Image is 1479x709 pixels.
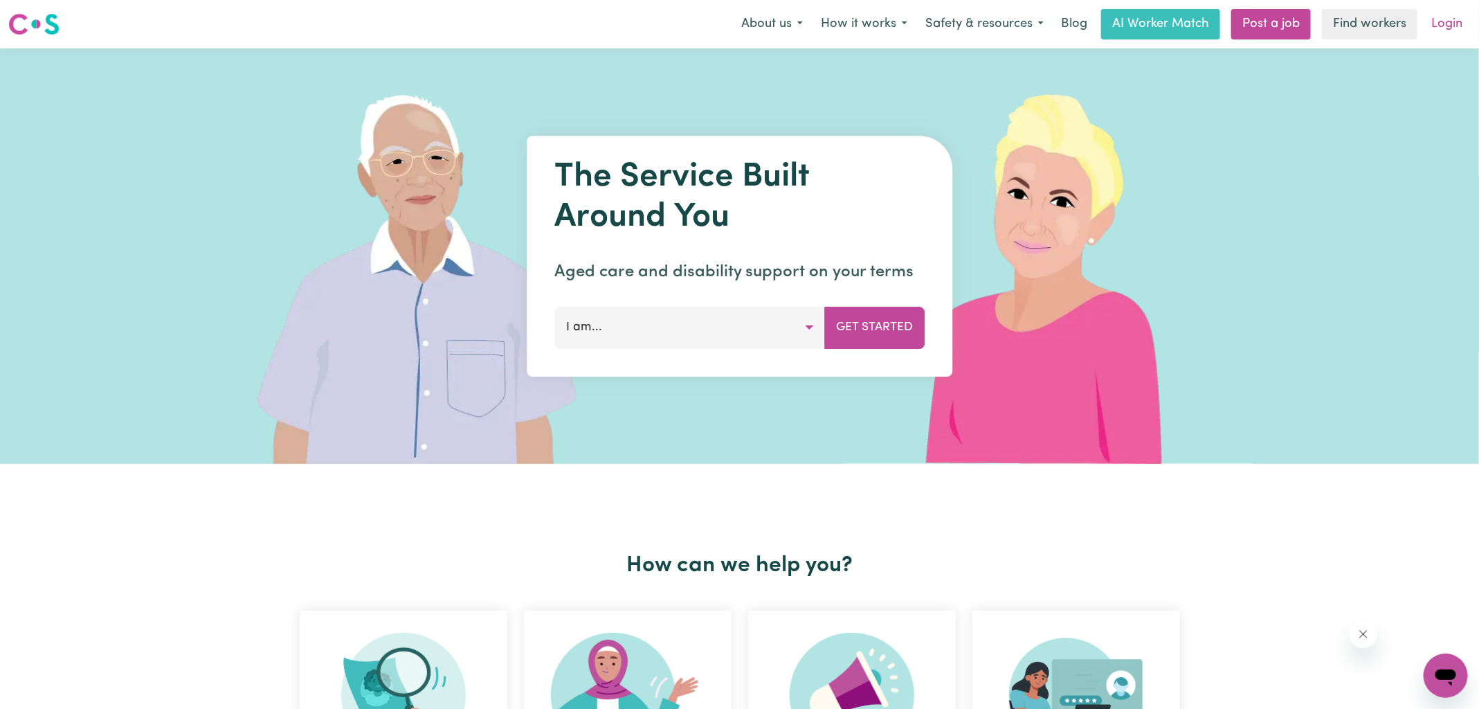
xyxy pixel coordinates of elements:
a: Blog [1053,9,1096,39]
button: How it works [812,10,916,39]
a: Find workers [1322,9,1417,39]
iframe: Button to launch messaging window [1424,654,1468,698]
p: Aged care and disability support on your terms [554,260,925,285]
a: Careseekers logo [8,8,60,40]
img: Careseekers logo [8,12,60,37]
h1: The Service Built Around You [554,158,925,237]
button: About us [732,10,812,39]
h2: How can we help you? [291,553,1188,579]
a: Post a job [1231,9,1311,39]
span: Need any help? [8,10,84,21]
button: Get Started [824,307,925,348]
button: I am... [554,307,825,348]
a: Login [1423,9,1471,39]
button: Safety & resources [916,10,1053,39]
iframe: Close message [1350,620,1377,648]
a: AI Worker Match [1101,9,1220,39]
